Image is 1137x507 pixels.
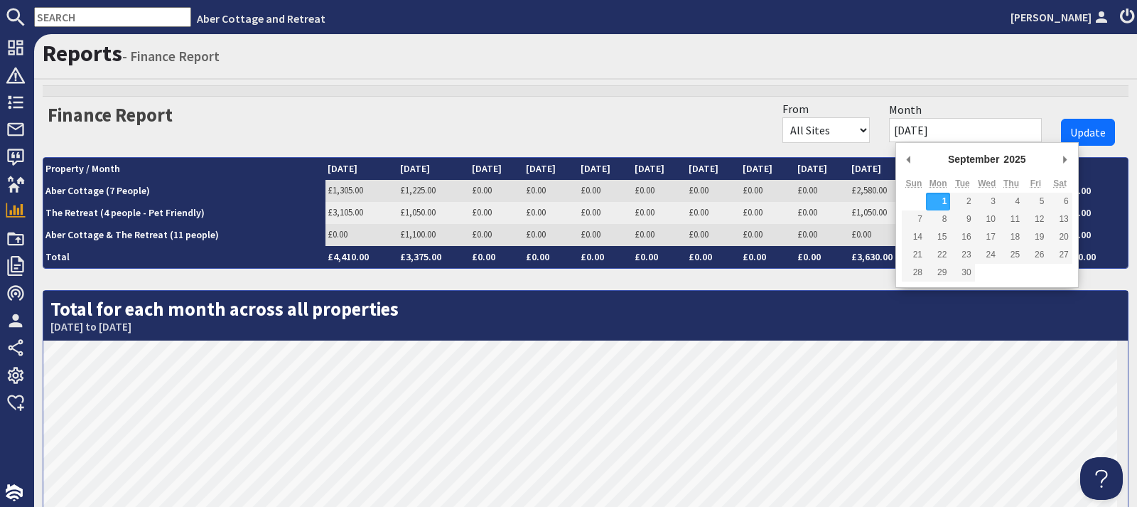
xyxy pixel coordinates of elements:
[782,100,809,117] label: From
[48,98,173,127] h2: Finance Report
[526,184,546,196] a: £0.00
[1080,457,1123,500] iframe: Toggle Customer Support
[950,246,974,264] button: 23
[689,184,708,196] a: £0.00
[524,246,578,268] th: £0.00
[581,184,600,196] a: £0.00
[398,158,470,180] th: [DATE]
[1070,125,1106,139] span: Update
[328,228,347,240] a: £0.00
[926,264,950,282] button: 29
[400,228,436,240] a: £1,100.00
[472,206,492,218] a: £0.00
[45,206,205,219] a: The Retreat (4 people - Pet Friendly)
[45,228,219,241] a: Aber Cottage & The Retreat (11 people)
[743,184,763,196] a: £0.00
[1023,210,1047,228] button: 12
[325,158,398,180] th: [DATE]
[926,228,950,246] button: 15
[851,184,887,196] a: £2,580.00
[978,178,996,188] abbr: Wednesday
[1061,119,1115,146] button: Update
[795,158,849,180] th: [DATE]
[797,228,817,240] a: £0.00
[689,206,708,218] a: £0.00
[470,158,524,180] th: [DATE]
[43,246,325,268] th: Total
[472,228,492,240] a: £0.00
[1047,158,1128,180] th: Total
[50,320,1121,333] small: [DATE] to [DATE]
[902,210,926,228] button: 7
[1030,178,1041,188] abbr: Friday
[1001,149,1028,170] div: 2025
[1011,9,1111,26] a: [PERSON_NAME]
[950,228,974,246] button: 16
[1023,228,1047,246] button: 19
[328,206,363,218] a: £3,105.00
[1053,178,1067,188] abbr: Saturday
[906,178,922,188] abbr: Sunday
[400,184,436,196] a: £1,225.00
[197,11,325,26] a: Aber Cottage and Retreat
[889,118,1042,142] input: Start Day
[1047,180,1128,202] th: £5,110.00
[926,210,950,228] button: 8
[578,246,632,268] th: £0.00
[999,210,1023,228] button: 11
[45,184,150,197] a: Aber Cottage (7 People)
[34,7,191,27] input: SEARCH
[400,206,436,218] a: £1,050.00
[43,39,122,68] a: Reports
[578,158,632,180] th: [DATE]
[902,149,916,170] button: Previous Month
[975,246,999,264] button: 24
[635,228,654,240] a: £0.00
[1047,224,1128,246] th: £1,100.00
[955,178,969,188] abbr: Tuesday
[1023,246,1047,264] button: 26
[1023,193,1047,210] button: 5
[849,158,922,180] th: [DATE]
[686,158,740,180] th: [DATE]
[689,228,708,240] a: £0.00
[43,158,325,180] th: Property / Month
[950,193,974,210] button: 2
[524,158,578,180] th: [DATE]
[849,246,922,268] th: £3,630.00
[581,206,600,218] a: £0.00
[740,246,794,268] th: £0.00
[1047,228,1072,246] button: 20
[999,246,1023,264] button: 25
[926,193,950,210] button: 1
[902,228,926,246] button: 14
[999,193,1023,210] button: 4
[797,206,817,218] a: £0.00
[686,246,740,268] th: £0.00
[851,206,887,218] a: £1,050.00
[743,228,763,240] a: £0.00
[325,246,398,268] th: £4,410.00
[1047,246,1128,268] th: £12,910.00
[635,206,654,218] a: £0.00
[975,228,999,246] button: 17
[526,228,546,240] a: £0.00
[851,228,871,240] a: £0.00
[946,149,1001,170] div: September
[902,264,926,282] button: 28
[975,193,999,210] button: 3
[902,246,926,264] button: 21
[975,210,999,228] button: 10
[889,101,922,118] label: Month
[1047,246,1072,264] button: 27
[581,228,600,240] a: £0.00
[6,484,23,501] img: staytech_i_w-64f4e8e9ee0a9c174fd5317b4b171b261742d2d393467e5bdba4413f4f884c10.svg
[122,48,220,65] small: - Finance Report
[635,184,654,196] a: £0.00
[470,246,524,268] th: £0.00
[632,158,686,180] th: [DATE]
[632,246,686,268] th: £0.00
[43,291,1128,341] h2: Total for each month across all properties
[743,206,763,218] a: £0.00
[795,246,849,268] th: £0.00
